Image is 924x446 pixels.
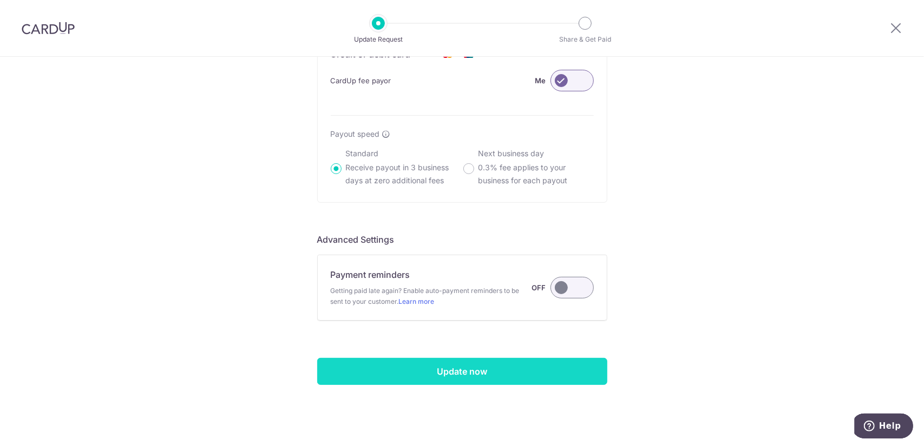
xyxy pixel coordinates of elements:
[331,74,391,87] span: CardUp fee payor
[479,148,594,159] p: Next business day
[24,8,47,17] span: Help
[331,268,410,281] p: Payment reminders
[399,297,435,305] a: Learn more
[338,34,418,45] p: Update Request
[545,34,625,45] p: Share & Get Paid
[346,148,461,159] p: Standard
[532,281,546,294] label: OFF
[22,22,75,35] img: CardUp
[479,161,594,187] p: 0.3% fee applies to your business for each payout
[317,234,395,245] span: translation missing: en.company.payment_requests.form.header.labels.advanced_settings
[346,161,461,187] p: Receive payout in 3 business days at zero additional fees
[535,74,546,87] label: Me
[855,414,913,441] iframe: Opens a widget where you can find more information
[317,358,607,385] input: Update now
[331,285,532,307] span: Getting paid late again? Enable auto-payment reminders to be sent to your customer.
[331,129,594,139] div: Payout speed
[331,268,594,307] div: Payment reminders Getting paid late again? Enable auto-payment reminders to be sent to your custo...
